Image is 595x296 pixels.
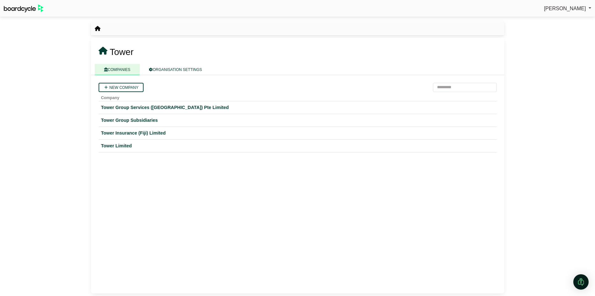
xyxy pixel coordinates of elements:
[101,142,494,150] a: Tower Limited
[101,117,494,124] a: Tower Group Subsidiaries
[101,104,494,111] a: Tower Group Services ([GEOGRAPHIC_DATA]) Pte Limited
[573,274,589,290] div: Open Intercom Messenger
[95,64,140,75] a: COMPANIES
[95,25,100,33] nav: breadcrumb
[4,4,43,12] img: BoardcycleBlackGreen-aaafeed430059cb809a45853b8cf6d952af9d84e6e89e1f1685b34bfd5cb7d64.svg
[99,92,497,101] th: Company
[140,64,211,75] a: ORGANISATION SETTINGS
[544,4,591,13] a: [PERSON_NAME]
[99,83,144,92] a: New company
[544,6,586,11] span: [PERSON_NAME]
[101,129,494,137] a: Tower Insurance (Fiji) Limited
[110,47,134,57] span: Tower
